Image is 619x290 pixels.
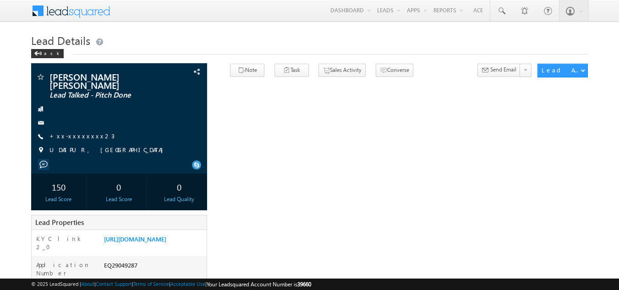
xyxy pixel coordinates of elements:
[104,235,166,243] a: [URL][DOMAIN_NAME]
[36,235,95,251] label: KYC link 2_0
[274,64,309,77] button: Task
[31,49,64,58] div: Back
[33,178,84,195] div: 150
[35,218,84,227] span: Lead Properties
[207,281,311,288] span: Your Leadsquared Account Number is
[170,281,205,287] a: Acceptable Use
[49,146,168,155] span: UDAIPUR, [GEOGRAPHIC_DATA]
[490,66,516,74] span: Send Email
[102,261,207,274] div: EQ29049287
[33,195,84,203] div: Lead Score
[230,64,264,77] button: Note
[376,64,413,77] button: Converse
[318,64,366,77] button: Sales Activity
[542,66,581,74] div: Lead Actions
[31,280,311,289] span: © 2025 LeadSquared | | | | |
[31,33,90,48] span: Lead Details
[297,281,311,288] span: 39660
[133,281,169,287] a: Terms of Service
[477,64,520,77] button: Send Email
[93,178,144,195] div: 0
[93,195,144,203] div: Lead Score
[49,91,158,100] span: Lead Talked - Pitch Done
[153,178,204,195] div: 0
[31,49,68,56] a: Back
[96,281,132,287] a: Contact Support
[153,195,204,203] div: Lead Quality
[36,261,95,277] label: Application Number
[49,72,158,89] span: [PERSON_NAME] [PERSON_NAME]
[49,132,115,140] a: +xx-xxxxxxxx23
[81,281,94,287] a: About
[537,64,588,77] button: Lead Actions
